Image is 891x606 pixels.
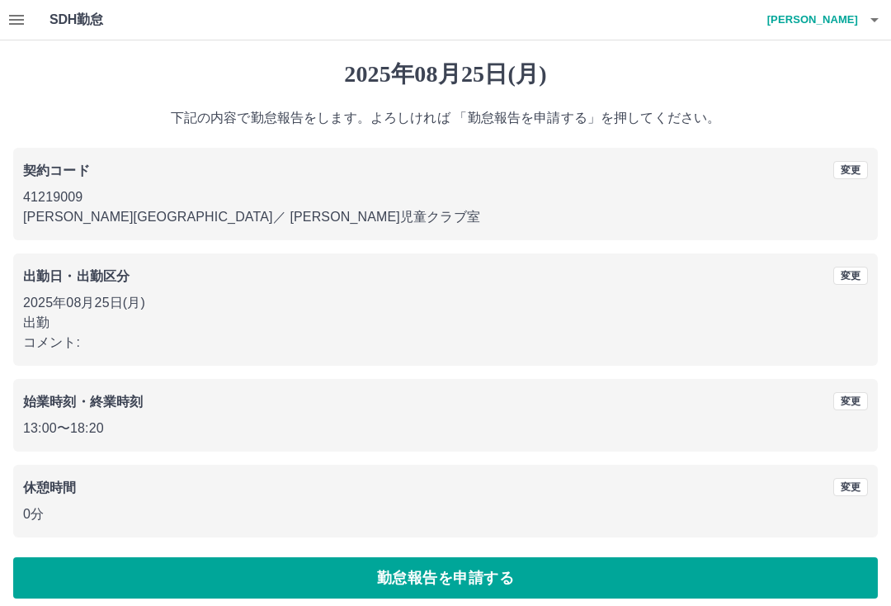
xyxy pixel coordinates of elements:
[13,557,878,599] button: 勤怠報告を申請する
[23,187,868,207] p: 41219009
[833,161,868,179] button: 変更
[23,313,868,333] p: 出勤
[23,419,868,438] p: 13:00 〜 18:20
[13,60,878,88] h1: 2025年08月25日(月)
[23,269,130,283] b: 出勤日・出勤区分
[23,207,868,227] p: [PERSON_NAME][GEOGRAPHIC_DATA] ／ [PERSON_NAME]児童クラブ室
[23,481,77,495] b: 休憩時間
[833,392,868,410] button: 変更
[23,163,90,178] b: 契約コード
[13,108,878,128] p: 下記の内容で勤怠報告をします。よろしければ 「勤怠報告を申請する」を押してください。
[833,267,868,285] button: 変更
[23,293,868,313] p: 2025年08月25日(月)
[23,504,868,524] p: 0分
[23,395,143,409] b: 始業時刻・終業時刻
[833,478,868,496] button: 変更
[23,333,868,353] p: コメント:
